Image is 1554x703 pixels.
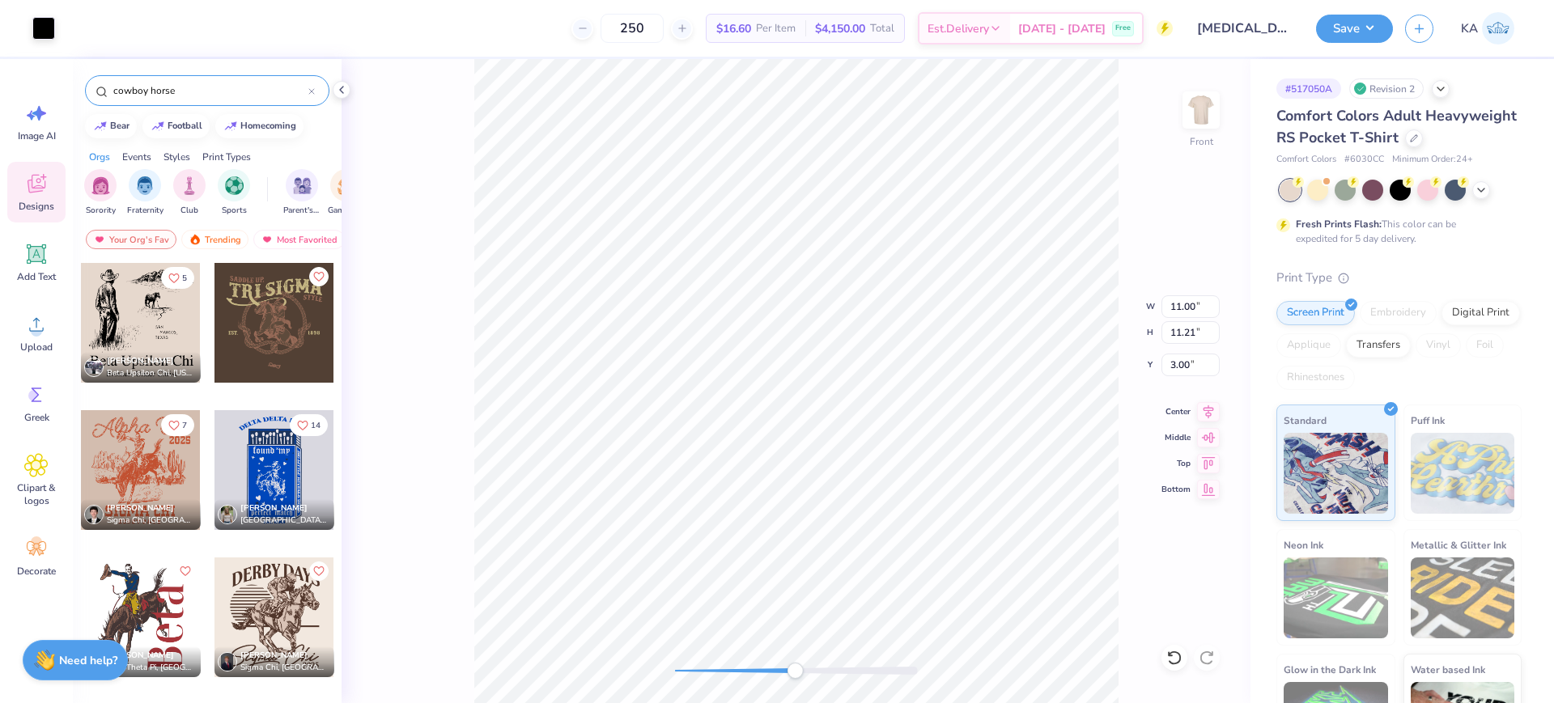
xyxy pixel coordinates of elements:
div: Most Favorited [253,230,345,249]
div: Front [1190,134,1213,149]
img: Sports Image [225,176,244,195]
div: filter for Fraternity [127,169,163,217]
span: Water based Ink [1411,661,1485,678]
div: Embroidery [1360,301,1437,325]
button: Save [1316,15,1393,43]
img: Front [1185,94,1217,126]
div: Accessibility label [787,663,803,679]
span: # 6030CC [1344,153,1384,167]
button: Like [290,414,328,436]
div: football [168,121,202,130]
div: Trending [181,230,248,249]
span: Sorority [86,205,116,217]
input: – – [601,14,664,43]
span: Decorate [17,565,56,578]
span: Greek [24,411,49,424]
span: 14 [311,421,321,430]
div: Styles [163,150,190,164]
span: Bottom [1161,483,1191,496]
span: Comfort Colors Adult Heavyweight RS Pocket T-Shirt [1276,106,1517,147]
span: Total [870,20,894,37]
span: $16.60 [716,20,751,37]
button: homecoming [215,114,304,138]
img: Sorority Image [91,176,110,195]
span: Beta Upsilon Chi, [US_STATE][GEOGRAPHIC_DATA] [107,367,194,379]
div: This color can be expedited for 5 day delivery. [1296,217,1495,246]
img: Game Day Image [338,176,356,195]
div: Your Org's Fav [86,230,176,249]
span: 5 [182,274,187,282]
button: filter button [283,169,321,217]
button: filter button [84,169,117,217]
strong: Fresh Prints Flash: [1296,218,1382,231]
span: Puff Ink [1411,412,1445,429]
span: Parent's Weekend [283,205,321,217]
img: Club Image [180,176,198,195]
button: filter button [218,169,250,217]
span: Game Day [328,205,365,217]
span: Add Text [17,270,56,283]
img: Puff Ink [1411,433,1515,514]
div: filter for Club [173,169,206,217]
button: filter button [173,169,206,217]
div: Foil [1466,333,1504,358]
span: [PERSON_NAME] [107,355,174,366]
img: trend_line.gif [151,121,164,131]
span: Standard [1284,412,1327,429]
img: trend_line.gif [224,121,237,131]
button: Like [309,561,329,581]
div: Print Type [1276,269,1522,287]
button: bear [85,114,137,138]
div: Rhinestones [1276,366,1355,390]
span: Beta Theta Pi, [GEOGRAPHIC_DATA] [107,662,194,674]
span: Upload [20,341,53,354]
span: 7 [182,421,187,430]
span: Minimum Order: 24 + [1392,153,1473,167]
span: Fraternity [127,205,163,217]
div: Applique [1276,333,1341,358]
span: Est. Delivery [928,20,989,37]
div: filter for Sports [218,169,250,217]
div: homecoming [240,121,296,130]
img: Parent's Weekend Image [293,176,312,195]
div: filter for Parent's Weekend [283,169,321,217]
img: trending.gif [189,234,202,245]
span: [PERSON_NAME] [107,650,174,661]
div: Vinyl [1416,333,1461,358]
div: # 517050A [1276,78,1341,99]
span: $4,150.00 [815,20,865,37]
span: Clipart & logos [10,481,63,507]
a: KA [1454,12,1522,44]
span: [PERSON_NAME] [240,502,308,514]
span: Sports [222,205,247,217]
span: Sigma Chi, [GEOGRAPHIC_DATA] [240,662,328,674]
span: Comfort Colors [1276,153,1336,167]
div: Orgs [89,150,110,164]
button: Like [161,414,194,436]
button: football [142,114,210,138]
span: KA [1461,19,1478,38]
div: filter for Sorority [84,169,117,217]
button: filter button [328,169,365,217]
img: Metallic & Glitter Ink [1411,557,1515,638]
div: Transfers [1346,333,1411,358]
div: Screen Print [1276,301,1355,325]
span: Sigma Chi, [GEOGRAPHIC_DATA][US_STATE] [107,515,194,527]
button: Like [309,267,329,286]
span: Designs [19,200,54,213]
span: [GEOGRAPHIC_DATA], [GEOGRAPHIC_DATA] [240,515,328,527]
span: Free [1115,23,1131,34]
span: Club [180,205,198,217]
div: Digital Print [1441,301,1520,325]
span: Top [1161,457,1191,470]
div: bear [110,121,129,130]
span: Image AI [18,129,56,142]
span: [PERSON_NAME] [240,650,308,661]
div: filter for Game Day [328,169,365,217]
button: Like [176,561,195,581]
button: filter button [127,169,163,217]
span: Middle [1161,431,1191,444]
span: Metallic & Glitter Ink [1411,536,1506,553]
span: Per Item [756,20,796,37]
span: [DATE] - [DATE] [1018,20,1106,37]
